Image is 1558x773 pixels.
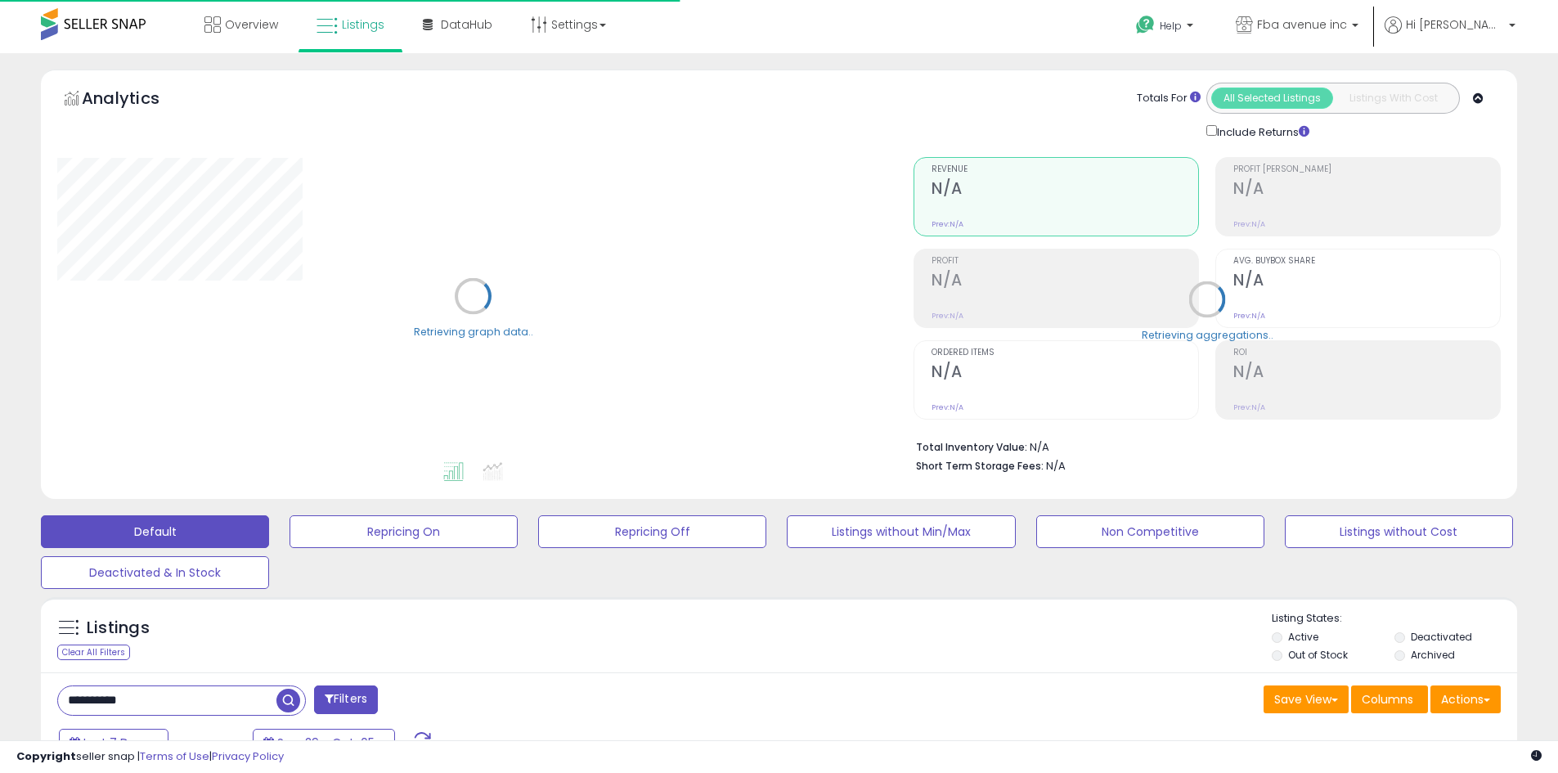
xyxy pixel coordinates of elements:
label: Archived [1411,648,1455,662]
label: Deactivated [1411,630,1472,644]
button: Deactivated & In Stock [41,556,269,589]
span: Last 7 Days [83,735,148,751]
span: Listings [342,16,384,33]
h5: Analytics [82,87,191,114]
button: Last 7 Days [59,729,168,757]
div: seller snap | | [16,749,284,765]
button: Sep-29 - Oct-05 [253,729,395,757]
div: Clear All Filters [57,645,130,660]
button: Actions [1430,685,1501,713]
button: Non Competitive [1036,515,1264,548]
span: Compared to: [171,736,246,752]
i: Get Help [1135,15,1156,35]
button: Default [41,515,269,548]
button: Save View [1264,685,1349,713]
button: Repricing Off [538,515,766,548]
a: Privacy Policy [212,748,284,764]
div: Totals For [1137,91,1201,106]
span: Columns [1362,691,1413,708]
a: Terms of Use [140,748,209,764]
button: Listings without Min/Max [787,515,1015,548]
button: All Selected Listings [1211,88,1333,109]
div: Include Returns [1194,122,1329,141]
span: Help [1160,19,1182,33]
h5: Listings [87,617,150,640]
span: Sep-29 - Oct-05 [277,735,375,751]
button: Listings With Cost [1332,88,1454,109]
label: Out of Stock [1288,648,1348,662]
button: Listings without Cost [1285,515,1513,548]
button: Columns [1351,685,1428,713]
button: Filters [314,685,378,714]
div: Retrieving graph data.. [414,324,533,339]
a: Help [1123,2,1210,53]
span: Hi [PERSON_NAME] [1406,16,1504,33]
span: Fba avenue inc [1257,16,1347,33]
div: Retrieving aggregations.. [1142,327,1273,342]
a: Hi [PERSON_NAME] [1385,16,1515,53]
label: Active [1288,630,1318,644]
button: Repricing On [290,515,518,548]
span: Overview [225,16,278,33]
strong: Copyright [16,748,76,764]
p: Listing States: [1272,611,1517,627]
span: DataHub [441,16,492,33]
